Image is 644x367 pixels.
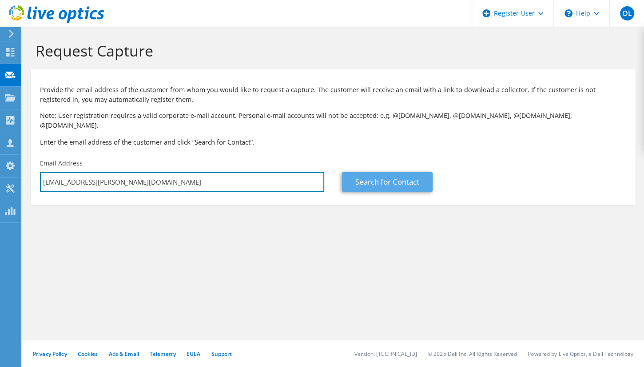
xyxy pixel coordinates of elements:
p: Note: User registration requires a valid corporate e-mail account. Personal e-mail accounts will ... [40,111,626,130]
svg: \n [564,9,572,17]
a: Privacy Policy [33,350,67,358]
a: Ads & Email [109,350,139,358]
p: Provide the email address of the customer from whom you would like to request a capture. The cust... [40,85,626,105]
span: OL [620,6,634,20]
a: Search for Contact [342,172,433,192]
h1: Request Capture [36,41,626,60]
li: © 2025 Dell Inc. All Rights Reserved [428,350,517,358]
li: Version: [TECHNICAL_ID] [354,350,417,358]
a: EULA [187,350,200,358]
a: Support [211,350,232,358]
h3: Enter the email address of the customer and click “Search for Contact”. [40,137,626,147]
a: Telemetry [150,350,176,358]
li: Powered by Live Optics, a Dell Technology [528,350,633,358]
a: Cookies [78,350,98,358]
label: Email Address [40,159,83,168]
